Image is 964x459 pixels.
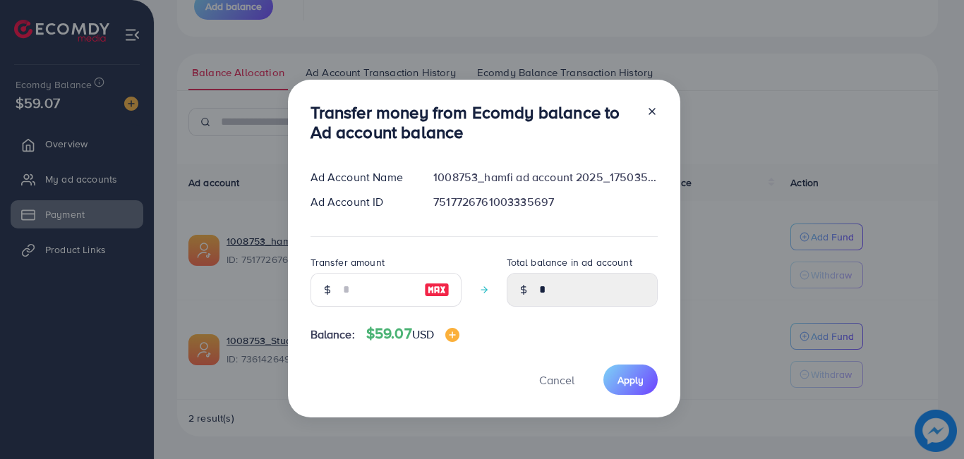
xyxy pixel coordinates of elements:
div: Ad Account Name [299,169,423,185]
span: Apply [617,373,644,387]
button: Apply [603,365,658,395]
label: Total balance in ad account [507,255,632,269]
span: USD [412,326,434,342]
label: Transfer amount [311,255,385,269]
h4: $59.07 [366,325,459,343]
div: 7517726761003335697 [422,194,668,210]
h3: Transfer money from Ecomdy balance to Ad account balance [311,102,635,143]
div: Ad Account ID [299,194,423,210]
span: Cancel [539,372,574,388]
img: image [445,328,459,342]
div: 1008753_hamfi ad account 2025_1750357175489 [422,169,668,185]
button: Cancel [522,365,592,395]
img: image [424,281,450,298]
span: Balance: [311,326,355,343]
